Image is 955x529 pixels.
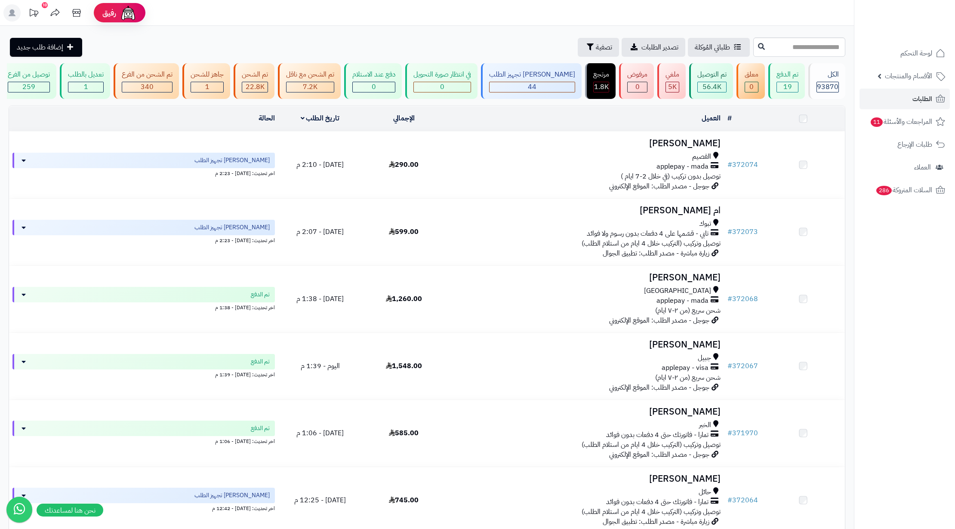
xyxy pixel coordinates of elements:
div: تم الشحن من الفرع [122,70,173,80]
div: 44 [490,82,575,92]
a: تاريخ الطلب [301,113,340,123]
div: 22767 [242,82,268,92]
span: # [727,294,732,304]
div: تم الشحن مع ناقل [286,70,334,80]
div: اخر تحديث: [DATE] - 12:42 م [12,503,275,512]
div: 1 [191,82,223,92]
span: رفيق [102,8,116,18]
a: تم الشحن من الفرع 340 [112,63,181,99]
div: معلق [745,70,758,80]
span: طلباتي المُوكلة [695,42,730,52]
span: توصيل وتركيب (التركيب خلال 4 ايام من استلام الطلب) [582,440,721,450]
a: #372067 [727,361,758,371]
span: زيارة مباشرة - مصدر الطلب: تطبيق الجوال [603,248,709,258]
span: 0 [749,82,754,92]
span: الأقسام والمنتجات [885,70,932,82]
div: اخر تحديث: [DATE] - 2:23 م [12,168,275,177]
h3: [PERSON_NAME] [449,474,721,484]
span: زيارة مباشرة - مصدر الطلب: تطبيق الجوال [603,517,709,527]
span: القصيم [692,152,711,162]
a: #372074 [727,160,758,170]
span: شحن سريع (من ٢-٧ ايام) [655,305,721,316]
span: 585.00 [389,428,419,438]
span: جوجل - مصدر الطلب: الموقع الإلكتروني [609,315,709,326]
span: جوجل - مصدر الطلب: الموقع الإلكتروني [609,181,709,191]
div: الكل [816,70,839,80]
a: #371970 [727,428,758,438]
a: إضافة طلب جديد [10,38,82,57]
span: العملاء [914,161,931,173]
span: اليوم - 1:39 م [301,361,340,371]
span: تابي - قسّمها على 4 دفعات بدون رسوم ولا فوائد [587,229,709,239]
span: 11 [871,117,883,127]
span: تمارا - فاتورتك حتى 4 دفعات بدون فوائد [606,430,709,440]
a: العملاء [859,157,950,178]
span: applepay - mada [656,296,709,306]
span: 22.8K [246,82,265,92]
a: تم الدفع 19 [767,63,807,99]
h3: [PERSON_NAME] [449,407,721,417]
span: 1.8K [594,82,609,92]
span: [PERSON_NAME] تجهيز الطلب [194,491,270,500]
div: مرفوض [627,70,647,80]
span: [DATE] - 2:10 م [296,160,344,170]
span: توصيل وتركيب (التركيب خلال 4 ايام من استلام الطلب) [582,507,721,517]
a: تم الشحن مع ناقل 7.2K [276,63,342,99]
span: الطلبات [912,93,932,105]
a: طلباتي المُوكلة [688,38,750,57]
div: تم الشحن [242,70,268,80]
h3: [PERSON_NAME] [449,273,721,283]
div: 10 [42,2,48,8]
span: توصيل وتركيب (التركيب خلال 4 ايام من استلام الطلب) [582,238,721,249]
a: في انتظار صورة التحويل 0 [404,63,479,99]
span: تصدير الطلبات [641,42,678,52]
a: مرتجع 1.8K [583,63,617,99]
div: مرتجع [593,70,609,80]
a: الطلبات [859,89,950,109]
a: العميل [702,113,721,123]
a: تم التوصيل 56.4K [687,63,735,99]
span: السلات المتروكة [875,184,932,196]
a: تعديل بالطلب 1 [58,63,112,99]
span: 745.00 [389,495,419,505]
span: 56.4K [702,82,721,92]
div: 1 [68,82,103,92]
span: 7.2K [303,82,317,92]
div: اخر تحديث: [DATE] - 2:23 م [12,235,275,244]
span: 1 [205,82,209,92]
a: تصدير الطلبات [622,38,685,57]
div: 19 [777,82,798,92]
div: جاهز للشحن [191,70,224,80]
div: ملغي [665,70,679,80]
div: 0 [745,82,758,92]
span: # [727,227,732,237]
span: تبوك [699,219,711,229]
a: الكل93870 [807,63,847,99]
a: #372068 [727,294,758,304]
h3: [PERSON_NAME] [449,138,721,148]
a: المراجعات والأسئلة11 [859,111,950,132]
span: [DATE] - 1:06 م [296,428,344,438]
div: 0 [353,82,395,92]
a: جاهز للشحن 1 [181,63,232,99]
div: اخر تحديث: [DATE] - 1:39 م [12,369,275,378]
a: السلات المتروكة286 [859,180,950,200]
span: تم الدفع [251,290,270,299]
span: 93870 [817,82,838,92]
div: [PERSON_NAME] تجهيز الطلب [489,70,575,80]
a: الإجمالي [393,113,415,123]
div: 4950 [666,82,679,92]
span: تصفية [596,42,612,52]
div: تعديل بالطلب [68,70,104,80]
span: المراجعات والأسئلة [870,116,932,128]
span: حائل [699,487,711,497]
span: شحن سريع (من ٢-٧ ايام) [655,372,721,383]
a: تم الشحن 22.8K [232,63,276,99]
span: 0 [440,82,444,92]
span: طلبات الإرجاع [897,138,932,151]
span: [DATE] - 12:25 م [294,495,346,505]
span: توصيل بدون تركيب (في خلال 2-7 ايام ) [621,171,721,181]
button: تصفية [578,38,619,57]
h3: [PERSON_NAME] [449,340,721,350]
div: اخر تحديث: [DATE] - 1:06 م [12,436,275,445]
